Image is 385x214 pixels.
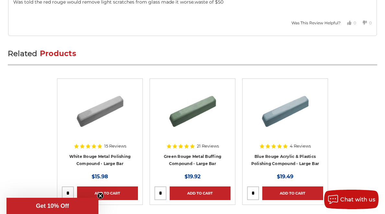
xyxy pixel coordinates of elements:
[324,190,379,209] button: Chat with us
[259,83,311,135] img: Blue rouge polishing compound
[92,173,108,180] span: $15.98
[369,20,372,25] span: 0
[251,154,319,166] a: Blue Rouge Acrylic & Plastics Polishing Compound - Large Bar
[341,15,356,31] button: Votes Up
[36,203,69,209] span: Get 10% Off
[104,144,126,148] span: 15 Reviews
[6,198,98,214] div: Get 10% OffClose teaser
[340,196,375,203] span: Chat with us
[62,83,138,145] a: White Rouge Buffing Compound
[77,186,138,200] a: Add to Cart
[185,173,200,180] span: $19.92
[197,144,219,148] span: 21 Reviews
[166,83,218,135] img: Green Rouge Aluminum Buffing Compound
[356,15,372,31] button: Votes Down
[74,83,126,135] img: White Rouge Buffing Compound
[247,83,323,145] a: Blue rouge polishing compound
[290,144,311,148] span: 4 Reviews
[154,83,231,145] a: Green Rouge Aluminum Buffing Compound
[8,49,38,58] span: Related
[40,49,76,58] span: Products
[277,173,293,180] span: $19.49
[69,154,131,166] a: White Rouge Metal Polishing Compound - Large Bar
[354,20,356,25] span: 0
[262,186,323,200] a: Add to Cart
[164,154,221,166] a: Green Rouge Metal Buffing Compound - Large Bar
[170,186,231,200] a: Add to Cart
[97,193,104,199] button: Close teaser
[291,20,341,26] div: Was This Review Helpful?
